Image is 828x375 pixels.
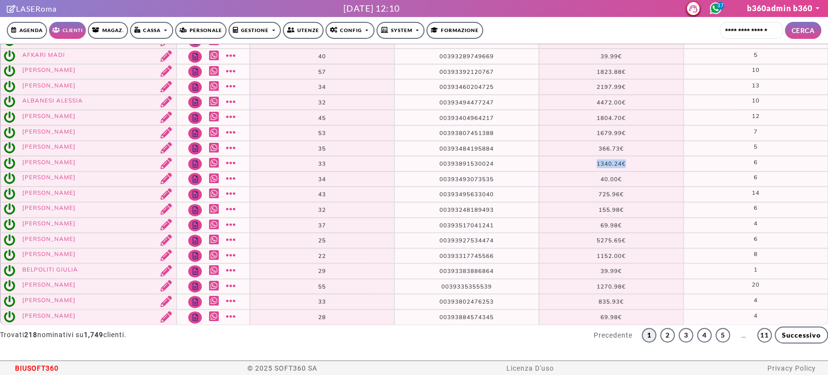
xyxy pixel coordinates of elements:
a: Whatsapp [209,96,221,107]
a: Whatsapp [209,250,221,261]
span: 5275.65€ [597,237,626,244]
span: 69.98€ [601,313,622,321]
a: Magaz. [88,22,128,39]
span: 3494477247 [455,99,494,106]
span: 39.99€ [601,52,622,60]
span: 37 [716,2,724,10]
span: 40 [318,52,326,60]
a: ALBANESI ALESSIA [22,97,83,104]
span: 3517041241 [455,222,494,229]
a: Mostra altro [226,142,238,153]
span: 0039 [439,160,455,167]
a: Mostra altro [226,157,238,169]
a: Whatsapp [209,265,221,276]
a: Licenza D'uso [506,364,554,372]
span: 37 [318,222,326,229]
a: Modifica [154,142,174,154]
div: [DATE] 12:10 [343,2,400,15]
a: Modifica [154,173,174,185]
a: Mostra altro [226,250,238,261]
span: 1804.70€ [597,114,626,121]
a: Gestione [228,22,281,39]
a: Modifica [154,112,174,124]
a: AFKARI MADI [22,51,65,58]
span: 137.96€ [599,37,624,45]
a: Utenze [283,22,324,39]
span: 0039 [439,206,455,213]
span: 366.73€ [599,145,624,152]
a: Note [188,51,202,63]
span: 45 [318,114,326,121]
span: 29 [318,267,326,274]
a: Note [188,127,202,139]
a: Note [188,66,202,78]
a: [PERSON_NAME] [22,66,76,73]
a: Note [188,158,202,170]
span: … [734,330,753,341]
span: 43 [318,190,326,198]
span: 0039 [439,237,455,244]
span: 0039 [439,175,455,183]
span: 57 [318,68,326,75]
label: 6 [754,158,758,167]
span: 835.93€ [599,298,624,305]
span: 155.98€ [599,206,624,213]
span: 55 [318,283,326,290]
a: [PERSON_NAME] [22,220,76,227]
strong: 218 [24,331,37,339]
a: Whatsapp [209,157,221,169]
a: Mostra altro [226,50,238,61]
a: SYSTEM [376,22,425,39]
span: 0039 [439,145,455,152]
span: 3289749669 [455,52,494,60]
span: 40.00€ [601,175,622,183]
a: [PERSON_NAME] [22,112,76,119]
span: 4472.00€ [597,99,626,106]
a: Modifica [154,188,174,201]
label: 5 [754,51,758,59]
span: 28 [318,313,326,321]
a: Note [188,219,202,231]
span: 0039 [439,222,455,229]
label: 6 [754,173,758,182]
a: Whatsapp [209,173,221,184]
a: BELPOLITI GIULIA [22,266,78,273]
i: Clicca per andare alla pagina di firma [7,5,16,13]
a: 2 [660,328,675,342]
span: 69.98€ [601,222,622,229]
span: 22 [318,252,326,259]
a: [PERSON_NAME] [22,189,76,196]
a: Clienti [49,22,86,39]
a: Note [188,96,202,108]
span: 0039 [439,267,455,274]
span: 28 [318,37,326,45]
a: Mostra altro [226,204,238,215]
a: Mostra altro [226,311,238,322]
a: [PERSON_NAME] [22,158,76,166]
span: 39.99€ [601,267,622,274]
a: Whatsapp [209,81,221,92]
label: 8 [754,250,758,258]
a: [PERSON_NAME] [22,296,76,304]
span: 53 [318,129,326,136]
a: Mostra altro [226,188,238,199]
label: 4 [754,296,758,305]
label: 10 [752,96,760,105]
a: Modifica [154,265,174,277]
a: Formazione [426,22,483,39]
a: Agenda [7,22,47,39]
a: 3 [679,328,693,342]
span: 0039 [439,83,455,90]
a: Whatsapp [209,188,221,199]
a: Modifica [154,127,174,139]
input: Cerca cliente... [720,22,783,39]
a: Mostra altro [226,96,238,107]
span: 3317745566 [455,252,494,259]
a: Whatsapp [209,50,221,61]
a: 5 [715,328,730,342]
span: 3891530024 [455,160,494,167]
span: 3484195884 [455,145,494,152]
label: 6 [754,204,758,212]
a: Note [188,250,202,262]
a: Modifica [154,280,174,292]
